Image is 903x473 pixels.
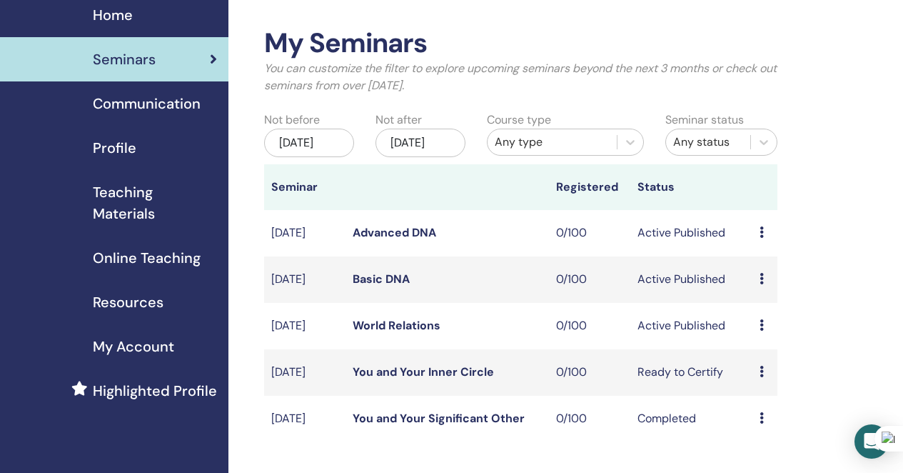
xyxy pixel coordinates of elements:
[264,164,345,210] th: Seminar
[264,129,354,157] div: [DATE]
[353,318,440,333] a: World Relations
[353,411,525,426] a: You and Your Significant Other
[375,129,465,157] div: [DATE]
[93,292,163,313] span: Resources
[630,349,752,396] td: Ready to Certify
[630,303,752,349] td: Active Published
[93,181,217,224] span: Teaching Materials
[264,396,345,442] td: [DATE]
[93,336,174,357] span: My Account
[375,111,422,129] label: Not after
[264,349,345,396] td: [DATE]
[549,210,630,257] td: 0/100
[264,210,345,257] td: [DATE]
[353,364,494,379] a: You and Your Inner Circle
[264,257,345,303] td: [DATE]
[549,303,630,349] td: 0/100
[353,225,436,240] a: Advanced DNA
[665,111,744,129] label: Seminar status
[353,272,410,287] a: Basic DNA
[93,137,136,159] span: Profile
[630,164,752,210] th: Status
[93,380,217,402] span: Highlighted Profile
[264,111,320,129] label: Not before
[549,396,630,442] td: 0/100
[264,303,345,349] td: [DATE]
[93,93,201,114] span: Communication
[549,257,630,303] td: 0/100
[93,247,201,269] span: Online Teaching
[673,134,743,151] div: Any status
[264,60,777,94] p: You can customize the filter to explore upcoming seminars beyond the next 3 months or check out s...
[93,4,133,26] span: Home
[630,396,752,442] td: Completed
[93,49,156,70] span: Seminars
[549,349,630,396] td: 0/100
[495,134,610,151] div: Any type
[549,164,630,210] th: Registered
[854,424,889,459] div: Open Intercom Messenger
[630,257,752,303] td: Active Published
[630,210,752,257] td: Active Published
[487,111,551,129] label: Course type
[264,27,777,60] h2: My Seminars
